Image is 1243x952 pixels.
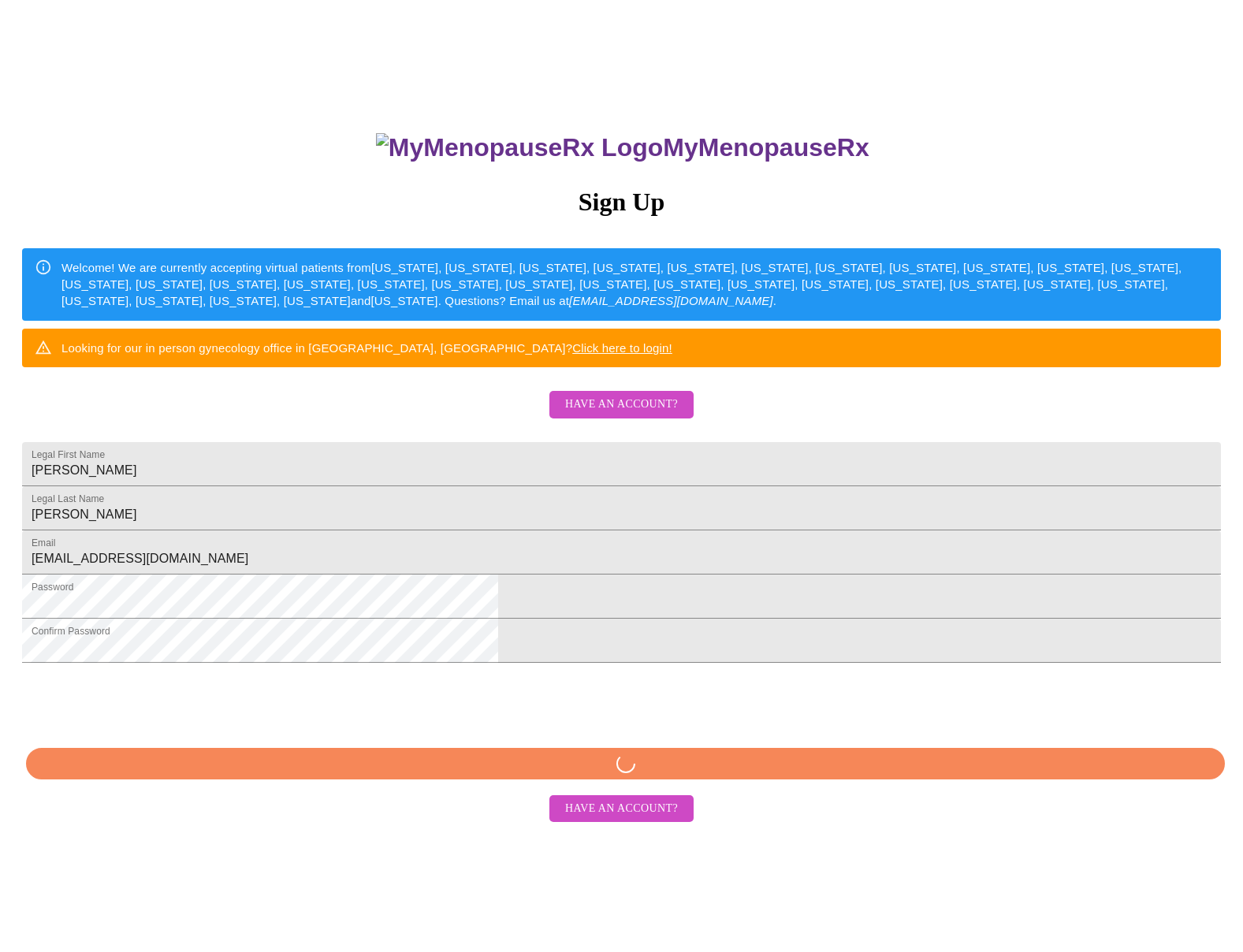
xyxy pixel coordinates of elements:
[572,341,672,355] a: Click here to login!
[24,133,1222,162] h3: MyMenopauseRx
[22,188,1221,217] h3: Sign Up
[569,294,773,307] em: [EMAIL_ADDRESS][DOMAIN_NAME]
[549,795,694,823] button: Have an account?
[545,408,698,422] a: Have an account?
[22,671,262,732] iframe: To enrich screen reader interactions, please activate Accessibility in Grammarly extension settings
[376,133,663,162] img: MyMenopauseRx Logo
[565,799,678,819] span: Have an account?
[61,253,1208,316] div: Welcome! We are currently accepting virtual patients from [US_STATE], [US_STATE], [US_STATE], [US...
[565,395,678,415] span: Have an account?
[549,391,694,418] button: Have an account?
[545,801,698,814] a: Have an account?
[61,333,672,363] div: Looking for our in person gynecology office in [GEOGRAPHIC_DATA], [GEOGRAPHIC_DATA]?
